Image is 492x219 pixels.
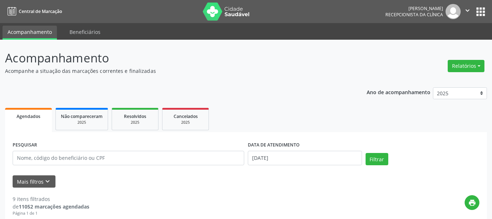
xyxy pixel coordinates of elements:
div: 2025 [61,120,103,125]
button: Mais filtroskeyboard_arrow_down [13,175,55,188]
div: 2025 [167,120,203,125]
span: Recepcionista da clínica [385,12,443,18]
label: PESQUISAR [13,140,37,151]
div: 2025 [117,120,153,125]
button: apps [474,5,487,18]
a: Acompanhamento [3,26,57,40]
img: img [446,4,461,19]
input: Selecione um intervalo [248,151,362,165]
div: de [13,203,89,210]
span: Agendados [17,113,40,119]
button:  [461,4,474,19]
button: Relatórios [448,60,484,72]
strong: 11052 marcações agendadas [19,203,89,210]
p: Ano de acompanhamento [367,87,430,96]
span: Não compareceram [61,113,103,119]
i:  [464,6,471,14]
p: Acompanhamento [5,49,343,67]
div: Página 1 de 1 [13,210,89,216]
button: print [465,195,479,210]
label: DATA DE ATENDIMENTO [248,140,300,151]
button: Filtrar [366,153,388,165]
div: 9 itens filtrados [13,195,89,203]
span: Cancelados [174,113,198,119]
i: keyboard_arrow_down [44,178,52,185]
a: Central de Marcação [5,5,62,17]
i: print [468,199,476,207]
div: [PERSON_NAME] [385,5,443,12]
input: Nome, código do beneficiário ou CPF [13,151,244,165]
span: Resolvidos [124,113,146,119]
span: Central de Marcação [19,8,62,14]
a: Beneficiários [64,26,106,38]
p: Acompanhe a situação das marcações correntes e finalizadas [5,67,343,75]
